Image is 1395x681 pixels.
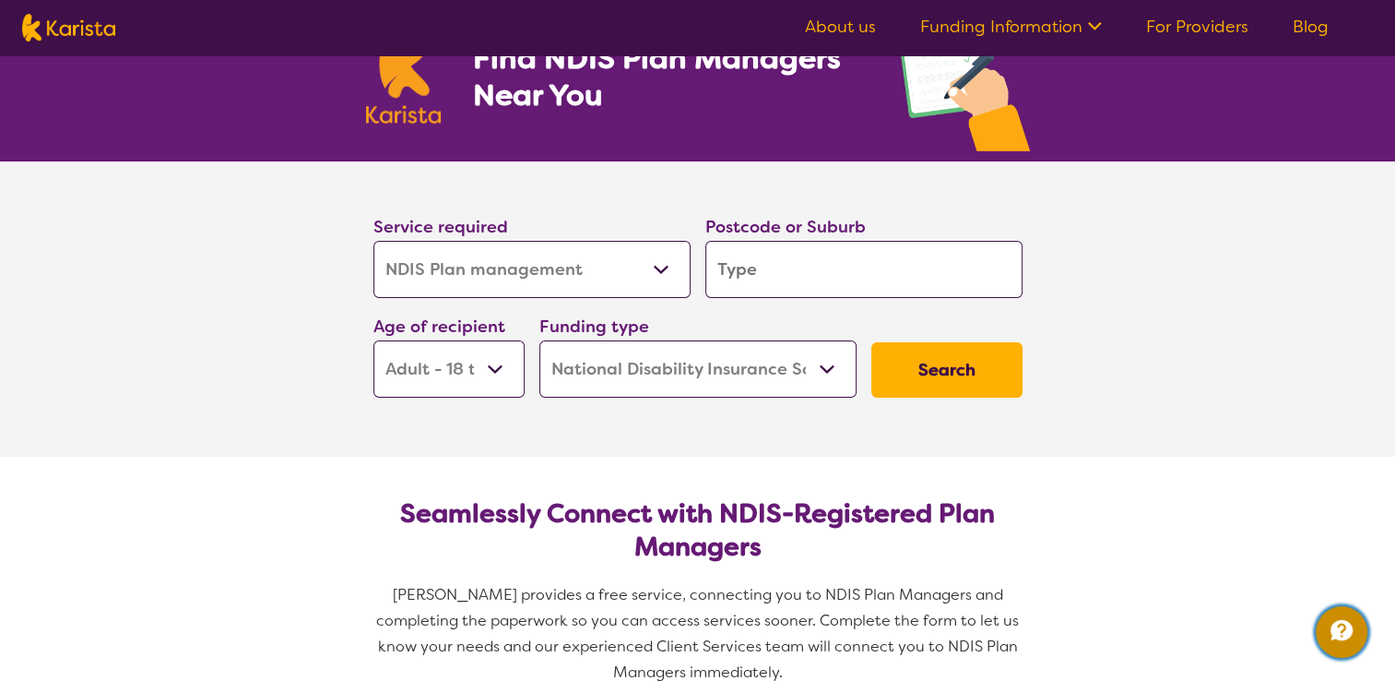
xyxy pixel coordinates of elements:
[1316,606,1367,658] button: Channel Menu
[805,16,876,38] a: About us
[472,40,857,113] h1: Find NDIS Plan Managers Near You
[871,342,1023,398] button: Search
[705,241,1023,298] input: Type
[705,216,866,238] label: Postcode or Suburb
[539,316,649,338] label: Funding type
[373,216,508,238] label: Service required
[22,14,115,42] img: Karista logo
[1293,16,1329,38] a: Blog
[366,24,442,124] img: Karista logo
[388,497,1008,564] h2: Seamlessly Connect with NDIS-Registered Plan Managers
[373,316,505,338] label: Age of recipient
[920,16,1102,38] a: Funding Information
[1146,16,1248,38] a: For Providers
